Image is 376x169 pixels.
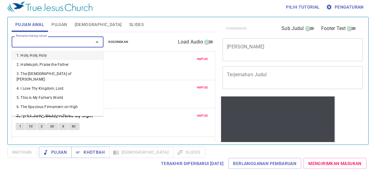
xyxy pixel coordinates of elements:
[51,21,67,28] span: Pujian
[16,123,25,130] button: 1
[29,124,33,129] span: 1C
[12,93,103,102] li: 5. This is My Father's World
[75,21,122,28] span: [DEMOGRAPHIC_DATA]
[37,123,46,130] button: 2
[47,123,58,130] button: 2C
[308,160,362,167] span: Mengirimkan Masukan
[108,39,128,45] span: Kosongkan
[193,141,212,148] button: Hapus
[44,148,67,156] span: Pujian
[12,60,103,69] li: 2. Hallelujah, Praise the Father
[25,123,37,130] button: 1C
[58,123,68,130] button: 3
[72,124,76,129] span: 3C
[178,38,203,46] span: Load Audio
[16,141,92,148] b: 149. Leaning on the Everlasting Arms
[129,21,144,28] span: Slides
[197,56,208,62] span: Hapus
[193,112,212,119] button: Hapus
[15,21,44,28] span: Pujian Awal
[93,38,101,46] button: Close
[39,147,72,158] button: Pujian
[327,3,364,11] span: Pengaturan
[321,25,346,32] span: Footer Text
[284,2,322,13] button: Pilih tutorial
[7,2,92,13] img: True Jesus Church
[161,160,224,167] span: Terakhir Diperbarui [DATE]
[197,113,208,118] span: Hapus
[41,124,43,129] span: 2
[71,147,110,158] button: Khotbah
[286,3,320,11] span: Pilih tutorial
[233,160,297,167] span: Berlangganan Pembaruan
[12,102,103,111] li: 6. The Spacious Firmament on High
[12,111,103,121] li: 7. Joyful, Joyful, We Adore Thee
[12,69,103,84] li: 3. The [DEMOGRAPHIC_DATA] of [PERSON_NAME]
[325,2,366,13] button: Pengaturan
[105,38,132,46] button: Kosongkan
[50,124,55,129] span: 2C
[197,85,208,90] span: Hapus
[68,123,80,130] button: 3C
[19,124,21,129] span: 1
[62,124,64,129] span: 3
[197,141,208,147] span: Hapus
[193,84,212,91] button: Hapus
[16,141,94,148] button: 149. Leaning on the Everlasting Arms
[220,96,336,146] iframe: from-child
[12,51,103,60] li: 1. Holy, Holy, Holy
[281,25,304,32] span: Sub Judul
[12,84,103,93] li: 4. I Love Thy Kingdom, Lord
[193,55,212,63] button: Hapus
[76,148,105,156] span: Khotbah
